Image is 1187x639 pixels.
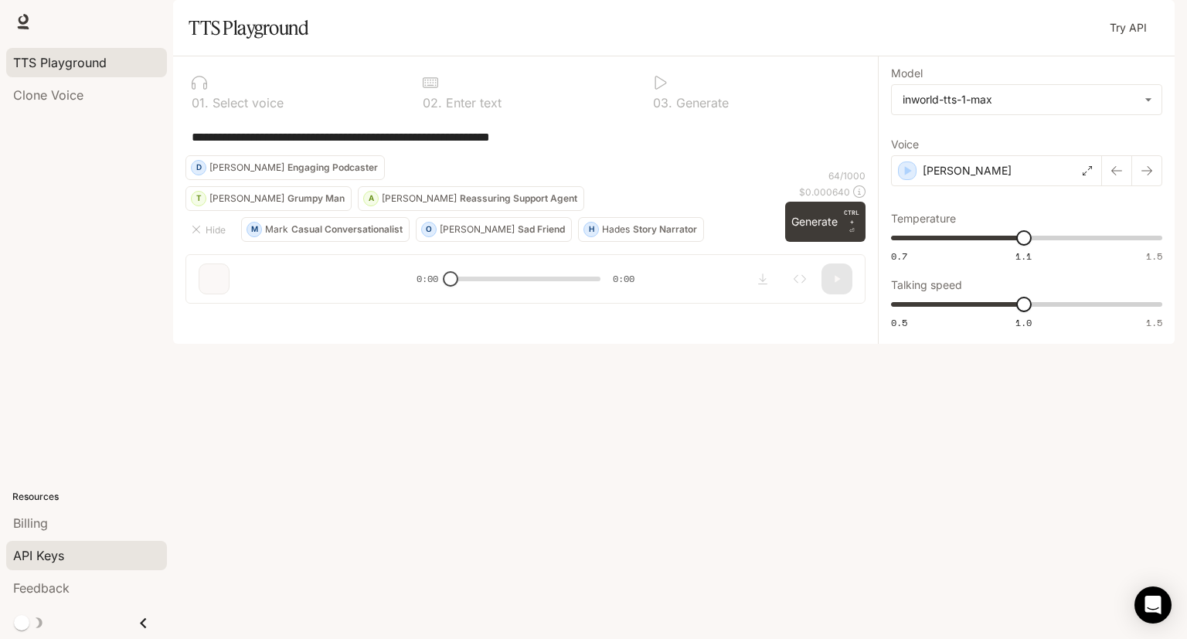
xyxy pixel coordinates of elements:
p: Engaging Podcaster [287,163,378,172]
button: D[PERSON_NAME]Engaging Podcaster [185,155,385,180]
p: Grumpy Man [287,194,345,203]
div: inworld-tts-1-max [903,92,1137,107]
p: CTRL + [844,208,859,226]
a: Try API [1104,12,1153,43]
p: Mark [265,225,288,234]
p: ⏎ [844,208,859,236]
p: [PERSON_NAME] [209,194,284,203]
p: Select voice [209,97,284,109]
div: T [192,186,206,211]
p: 0 2 . [423,97,442,109]
p: Enter text [442,97,502,109]
span: 1.0 [1015,316,1032,329]
p: [PERSON_NAME] [209,163,284,172]
div: D [192,155,206,180]
p: 0 1 . [192,97,209,109]
p: Hades [602,225,630,234]
p: $ 0.000640 [799,185,850,199]
button: MMarkCasual Conversationalist [241,217,410,242]
div: M [247,217,261,242]
span: 1.5 [1146,250,1162,263]
button: GenerateCTRL +⏎ [785,202,866,242]
p: Voice [891,139,919,150]
p: Model [891,68,923,79]
button: O[PERSON_NAME]Sad Friend [416,217,572,242]
div: Open Intercom Messenger [1134,586,1172,624]
p: Temperature [891,213,956,224]
p: [PERSON_NAME] [440,225,515,234]
div: O [422,217,436,242]
span: 0.5 [891,316,907,329]
p: Sad Friend [518,225,565,234]
div: inworld-tts-1-max [892,85,1161,114]
p: Reassuring Support Agent [460,194,577,203]
p: Story Narrator [633,225,697,234]
button: A[PERSON_NAME]Reassuring Support Agent [358,186,584,211]
button: Hide [185,217,235,242]
div: A [364,186,378,211]
button: T[PERSON_NAME]Grumpy Man [185,186,352,211]
p: 0 3 . [653,97,672,109]
p: Generate [672,97,729,109]
p: [PERSON_NAME] [923,163,1012,178]
span: 1.1 [1015,250,1032,263]
button: HHadesStory Narrator [578,217,704,242]
span: 0.7 [891,250,907,263]
div: H [584,217,598,242]
p: Talking speed [891,280,962,291]
h1: TTS Playground [189,12,308,43]
span: 1.5 [1146,316,1162,329]
p: [PERSON_NAME] [382,194,457,203]
p: Casual Conversationalist [291,225,403,234]
p: 64 / 1000 [828,169,866,182]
